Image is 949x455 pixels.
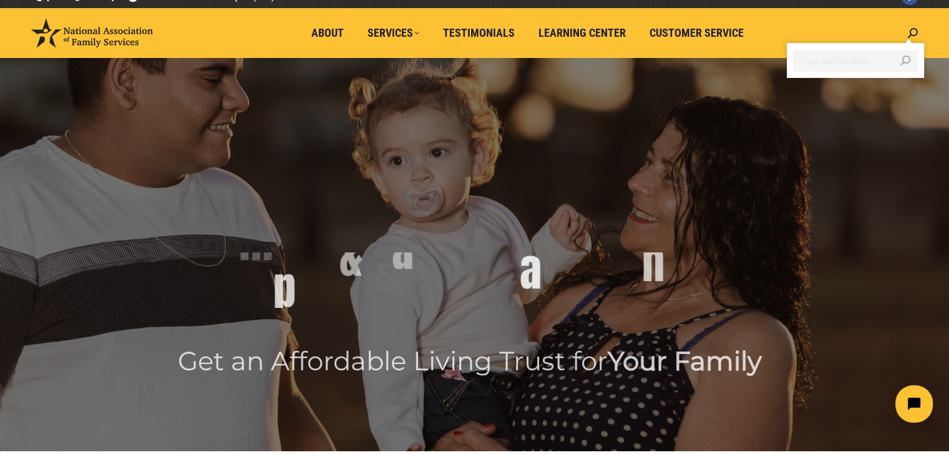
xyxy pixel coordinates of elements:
[434,21,523,45] a: Testimonials
[311,26,344,40] span: About
[900,43,910,78] a: Search
[443,26,515,40] span: Testimonials
[608,345,762,377] b: Your Family
[729,375,943,433] iframe: Tidio Chat
[392,225,414,275] div: a
[31,19,153,47] img: National Association of Family Services
[273,263,296,313] div: p
[178,350,762,372] rs-layer: Get an Affordable Living Trust for
[367,26,419,40] span: Services
[296,206,307,256] div: l
[520,245,542,295] div: a
[303,21,353,45] a: About
[642,237,664,287] div: n
[239,217,273,267] div: m
[650,26,744,40] span: Customer Service
[793,50,918,72] input: Search
[339,232,363,282] div: &
[538,26,626,40] span: Learning Center
[641,21,752,45] a: Customer Service
[530,21,635,45] a: Learning Center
